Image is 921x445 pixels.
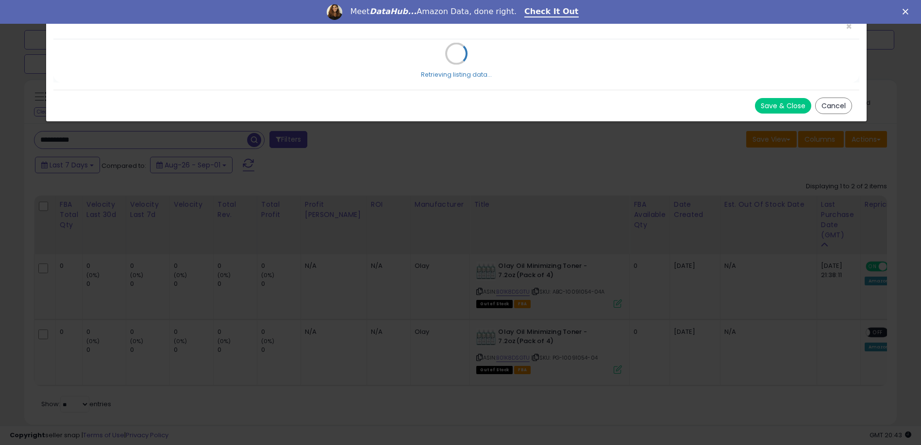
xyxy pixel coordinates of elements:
[369,7,417,16] i: DataHub...
[815,98,852,114] button: Cancel
[327,4,342,20] img: Profile image for Georgie
[421,70,492,79] div: Retrieving listing data...
[846,19,852,33] span: ×
[350,7,517,16] div: Meet Amazon Data, done right.
[524,7,579,17] a: Check It Out
[903,9,912,15] div: Close
[755,98,811,114] button: Save & Close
